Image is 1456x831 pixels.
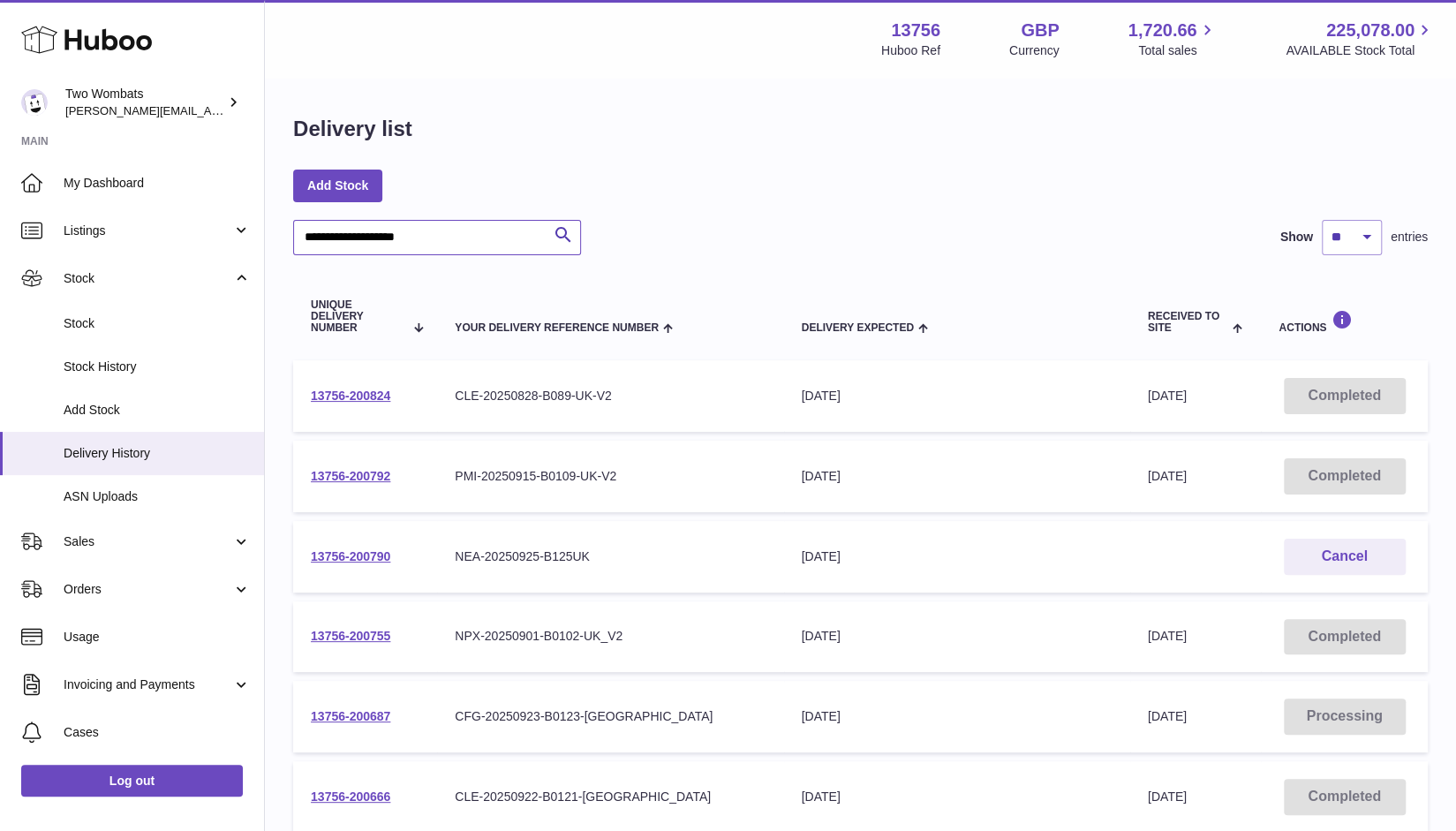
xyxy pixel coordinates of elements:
strong: GBP [1021,19,1059,42]
span: ASN Uploads [64,488,251,505]
span: Orders [64,581,232,598]
span: 1,720.66 [1128,19,1197,42]
div: Two Wombats [65,86,224,119]
button: Cancel [1284,539,1406,575]
h1: Delivery list [293,115,412,143]
div: Currency [1009,42,1060,59]
span: Cases [64,724,251,741]
a: 225,078.00 AVAILABLE Stock Total [1286,19,1435,59]
span: Delivery Expected [802,322,914,334]
a: 13756-200666 [311,789,390,804]
span: Usage [64,629,251,646]
span: Sales [64,533,232,550]
span: Stock History [64,359,251,375]
div: [DATE] [802,548,1113,565]
span: [DATE] [1148,389,1187,403]
div: NPX-20250901-B0102-UK_V2 [455,628,766,645]
a: 13756-200687 [311,709,390,723]
span: Listings [64,223,232,239]
div: [DATE] [802,628,1113,645]
span: Stock [64,270,232,287]
span: [DATE] [1148,789,1187,804]
a: 13756-200755 [311,629,390,643]
span: My Dashboard [64,175,251,192]
div: CLE-20250828-B089-UK-V2 [455,388,766,404]
strong: 13756 [891,19,940,42]
span: Delivery History [64,445,251,462]
div: [DATE] [802,708,1113,725]
a: 13756-200792 [311,469,390,483]
span: Add Stock [64,402,251,419]
span: Stock [64,315,251,332]
span: Total sales [1138,42,1217,59]
div: Actions [1279,310,1410,334]
div: Huboo Ref [881,42,940,59]
span: entries [1391,229,1428,246]
a: 13756-200824 [311,389,390,403]
a: Log out [21,765,243,797]
div: [DATE] [802,468,1113,485]
span: [DATE] [1148,709,1187,723]
span: Unique Delivery Number [311,299,404,335]
div: CFG-20250923-B0123-[GEOGRAPHIC_DATA] [455,708,766,725]
label: Show [1280,229,1313,246]
span: AVAILABLE Stock Total [1286,42,1435,59]
div: [DATE] [802,388,1113,404]
div: CLE-20250922-B0121-[GEOGRAPHIC_DATA] [455,789,766,805]
a: 1,720.66 Total sales [1128,19,1218,59]
span: Your Delivery Reference Number [455,322,659,334]
span: [PERSON_NAME][EMAIL_ADDRESS][PERSON_NAME][DOMAIN_NAME] [65,103,449,117]
span: Invoicing and Payments [64,676,232,693]
a: 13756-200790 [311,549,390,563]
span: 225,078.00 [1326,19,1415,42]
span: [DATE] [1148,629,1187,643]
div: PMI-20250915-B0109-UK-V2 [455,468,766,485]
span: [DATE] [1148,469,1187,483]
a: Add Stock [293,170,382,201]
span: Received to Site [1148,311,1228,334]
div: NEA-20250925-B125UK [455,548,766,565]
img: philip.carroll@twowombats.com [21,89,48,116]
div: [DATE] [802,789,1113,805]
